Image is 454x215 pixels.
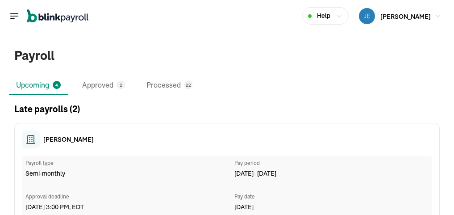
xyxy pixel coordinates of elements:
span: Help [317,11,330,21]
span: [DATE] - [DATE] [234,169,429,178]
button: [PERSON_NAME] [355,6,445,26]
h1: Payroll [14,46,54,65]
span: Semi-monthly [25,169,220,178]
span: [DATE] [234,202,254,212]
span: Pay date [234,193,429,201]
span: [PERSON_NAME] [43,135,94,144]
iframe: Chat Widget [409,172,454,215]
span: 2 [120,82,122,89]
span: Pay period [234,159,429,167]
li: Approved [75,76,132,95]
li: Processed [139,76,200,95]
span: Payroll type [25,159,220,167]
span: 22 [186,82,191,89]
span: Approval deadline [25,193,220,201]
span: [DATE] 3:00 PM, EDT [25,202,220,212]
h2: Late payrolls ( 2 ) [14,102,80,116]
nav: Global [9,3,88,29]
button: Help [302,7,349,25]
li: Upcoming [9,76,68,95]
span: 4 [55,82,58,89]
span: [PERSON_NAME] [380,13,431,21]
